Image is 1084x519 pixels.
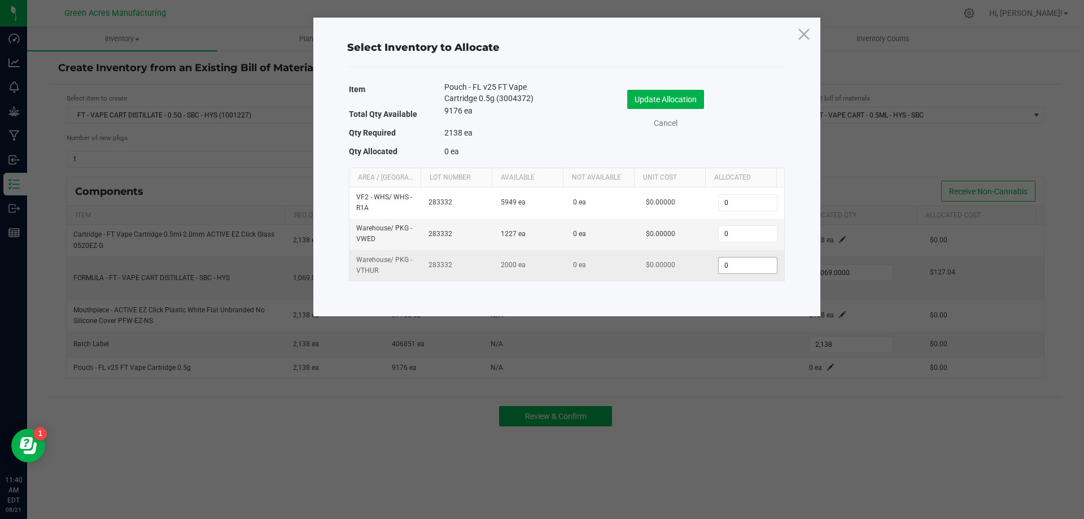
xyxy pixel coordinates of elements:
[349,168,421,187] th: Area / [GEOGRAPHIC_DATA]
[349,81,365,97] label: Item
[421,168,492,187] th: Lot Number
[573,198,586,206] span: 0 ea
[422,250,494,281] td: 283332
[646,198,675,206] span: $0.00000
[627,90,704,109] button: Update Allocation
[349,143,397,159] label: Qty Allocated
[634,168,705,187] th: Unit Cost
[444,81,549,104] span: Pouch - FL v25 FT Vape Cartridge 0.5g (3004372)
[349,125,396,141] label: Qty Required
[349,106,417,122] label: Total Qty Available
[643,117,688,129] a: Cancel
[356,224,412,243] span: Warehouse / PKG - VWED
[501,198,526,206] span: 5949 ea
[573,230,586,238] span: 0 ea
[347,41,500,54] span: Select Inventory to Allocate
[444,147,459,156] span: 0 ea
[444,106,473,115] span: 9176 ea
[11,429,45,463] iframe: Resource center
[705,168,776,187] th: Allocated
[33,427,47,441] iframe: Resource center unread badge
[501,261,526,269] span: 2000 ea
[422,219,494,250] td: 283332
[573,261,586,269] span: 0 ea
[422,187,494,219] td: 283332
[492,168,563,187] th: Available
[356,256,412,274] span: Warehouse / PKG - VTHUR
[501,230,526,238] span: 1227 ea
[646,261,675,269] span: $0.00000
[356,193,412,212] span: VF2 - WHS / WHS - R1A
[444,128,473,137] span: 2138 ea
[563,168,634,187] th: Not Available
[646,230,675,238] span: $0.00000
